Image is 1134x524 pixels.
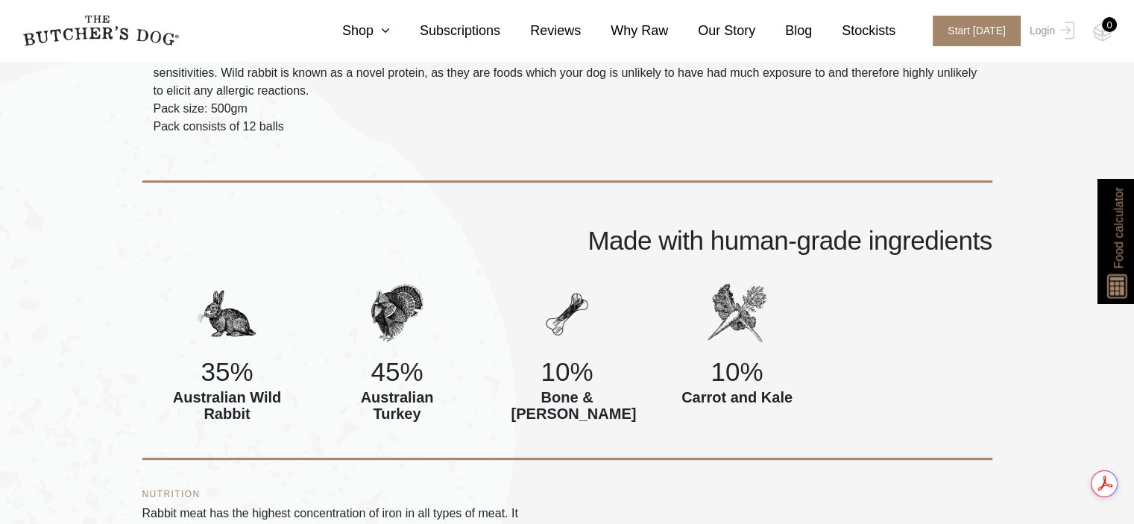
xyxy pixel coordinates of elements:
[755,21,812,41] a: Blog
[1026,16,1074,46] a: Login
[482,358,652,385] h4: 10%
[154,118,981,136] p: Pack consists of 12 balls
[812,21,895,41] a: Stockists
[511,389,623,422] h6: Bone & [PERSON_NAME]
[708,283,767,343] img: TBD_Carrot-Kale.png
[1093,22,1112,42] img: TBD_Cart-Empty.png
[652,358,822,385] h4: 10%
[368,283,427,343] img: TBD_Turkey-1.png
[312,358,482,385] h4: 45%
[668,21,755,41] a: Our Story
[933,16,1021,46] span: Start [DATE]
[142,227,992,253] h4: Made with human-grade ingredients
[154,100,981,118] p: Pack size: 500gm
[142,490,525,499] h5: NUTRITION
[390,21,500,41] a: Subscriptions
[538,283,597,343] img: TBD_Crushed-Bone.png
[312,21,390,41] a: Shop
[171,389,283,422] h6: Australian Wild Rabbit
[500,21,581,41] a: Reviews
[1102,17,1117,32] div: 0
[581,21,668,41] a: Why Raw
[198,283,257,343] img: TBD_Rabbit-1.png
[1109,187,1127,268] span: Food calculator
[341,389,453,422] h6: Australian Turkey
[142,358,312,385] h4: 35%
[154,48,977,97] span: By popular demand our Rabbit and Turkey Balls are back permanently! We’ve adjusted the recipe to ...
[918,16,1026,46] a: Start [DATE]
[681,389,793,405] h6: Carrot and Kale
